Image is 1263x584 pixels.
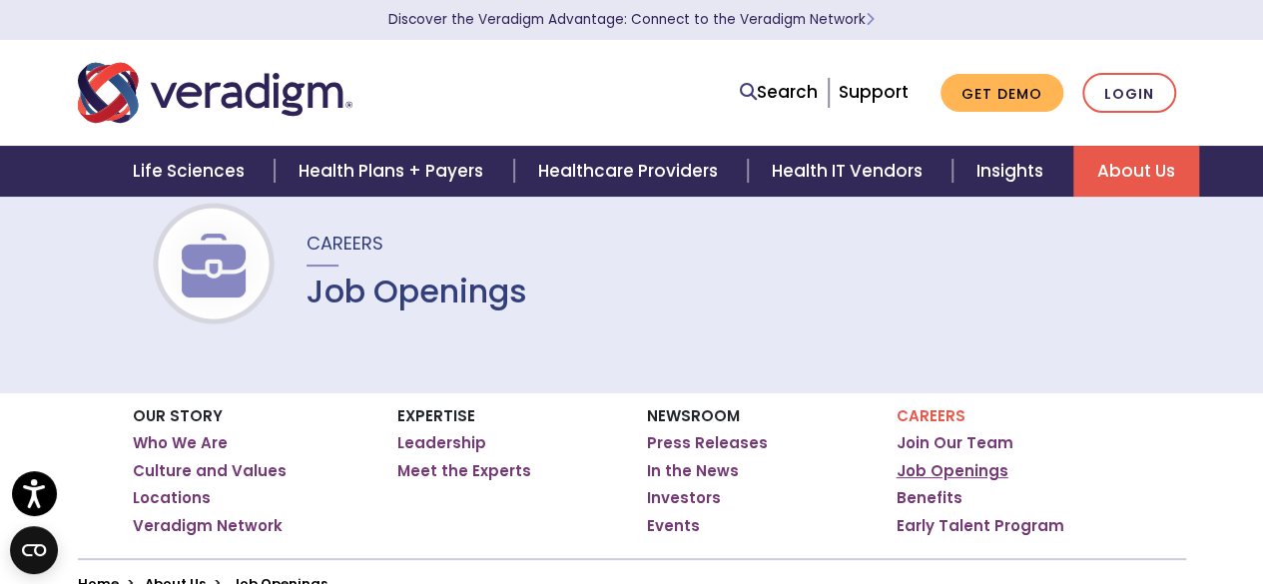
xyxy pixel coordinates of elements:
button: Open CMP widget [10,526,58,574]
a: Job Openings [897,461,1008,481]
a: Press Releases [647,433,768,453]
a: Healthcare Providers [514,146,748,197]
a: Discover the Veradigm Advantage: Connect to the Veradigm NetworkLearn More [388,10,875,29]
a: Get Demo [941,74,1063,113]
a: Life Sciences [109,146,275,197]
a: Join Our Team [897,433,1013,453]
a: Support [839,80,909,104]
a: Search [740,79,818,106]
a: Meet the Experts [397,461,531,481]
a: Health IT Vendors [748,146,952,197]
a: Veradigm Network [133,516,283,536]
a: Events [647,516,700,536]
a: Who We Are [133,433,228,453]
a: Login [1082,73,1176,114]
h1: Job Openings [307,273,527,310]
a: Insights [952,146,1073,197]
a: Culture and Values [133,461,287,481]
a: Early Talent Program [897,516,1064,536]
a: Benefits [897,488,962,508]
a: Locations [133,488,211,508]
a: Leadership [397,433,486,453]
span: Learn More [866,10,875,29]
span: Careers [307,231,383,256]
a: About Us [1073,146,1199,197]
img: Veradigm logo [78,60,352,126]
a: In the News [647,461,739,481]
a: Health Plans + Payers [275,146,513,197]
a: Investors [647,488,721,508]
